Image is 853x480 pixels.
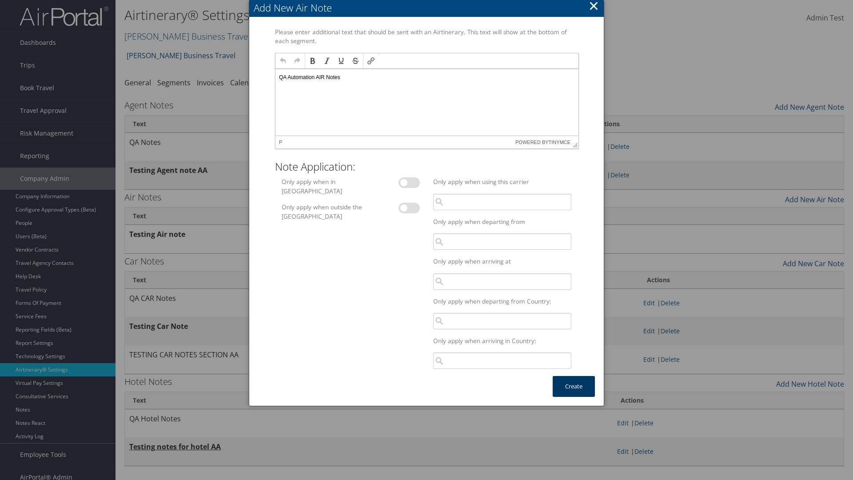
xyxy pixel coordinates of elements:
[430,257,575,266] label: Only apply when arriving at
[515,136,570,148] span: Powered by
[254,1,604,15] div: Add New Air Note
[278,177,375,196] label: Only apply when in [GEOGRAPHIC_DATA]
[279,140,282,145] div: p
[275,159,578,174] h2: Note Application:
[291,54,304,68] div: Redo
[430,217,575,226] label: Only apply when departing from
[430,336,575,345] label: Only apply when arriving in Country:
[335,54,348,68] div: Underline
[430,177,575,186] label: Only apply when using this carrier
[275,69,578,136] iframe: Rich Text Area. Press ALT-F9 for menu. Press ALT-F10 for toolbar. Press ALT-0 for help
[553,376,595,397] button: Create
[430,297,575,306] label: Only apply when departing from Country:
[276,54,290,68] div: Undo
[306,54,319,68] div: Bold
[349,54,362,68] div: Strikethrough
[278,203,375,221] label: Only apply when outside the [GEOGRAPHIC_DATA]
[320,54,334,68] div: Italic
[549,140,571,145] a: tinymce
[271,28,582,46] label: Please enter additional text that should be sent with an Airtinerary. This text will show at the ...
[364,54,378,68] div: Insert/edit link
